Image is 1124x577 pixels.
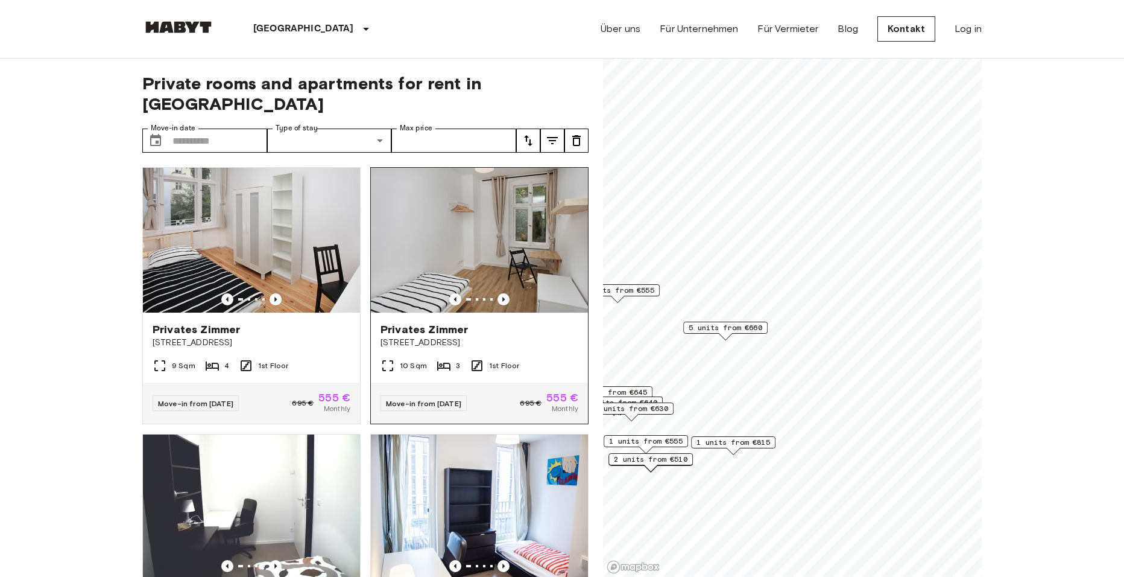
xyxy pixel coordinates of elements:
[607,560,660,574] a: Mapbox logo
[253,22,354,36] p: [GEOGRAPHIC_DATA]
[516,129,540,153] button: tune
[318,392,350,403] span: 555 €
[449,560,461,572] button: Previous image
[497,560,510,572] button: Previous image
[386,399,461,408] span: Move-in from [DATE]
[142,21,215,33] img: Habyt
[581,285,654,296] span: 2 units from €555
[683,322,768,340] div: Map marker
[546,392,578,403] span: 555 €
[153,322,240,337] span: Privates Zimmer
[172,360,195,371] span: 9 Sqm
[564,129,589,153] button: tune
[573,387,647,398] span: 2 units from €645
[324,403,350,414] span: Monthly
[144,129,168,153] button: Choose date
[143,168,360,313] img: Marketing picture of unit DE-01-232-03M
[575,284,660,303] div: Map marker
[370,167,589,424] a: Marketing picture of unit DE-01-233-02MPrevious imagePrevious imagePrivates Zimmer[STREET_ADDRESS...
[371,168,588,313] img: Marketing picture of unit DE-01-233-02M
[270,560,282,572] button: Previous image
[258,360,288,371] span: 1st Floor
[757,22,818,36] a: Für Vermieter
[497,293,510,305] button: Previous image
[589,403,674,421] div: Map marker
[604,435,688,454] div: Map marker
[153,337,350,349] span: [STREET_ADDRESS]
[400,123,432,133] label: Max price
[696,437,770,448] span: 1 units from €815
[292,398,314,409] span: 695 €
[520,398,541,409] span: 695 €
[142,73,589,114] span: Private rooms and apartments for rent in [GEOGRAPHIC_DATA]
[400,360,427,371] span: 10 Sqm
[609,436,683,447] span: 1 units from €555
[489,360,519,371] span: 1st Floor
[380,322,468,337] span: Privates Zimmer
[608,453,693,472] div: Map marker
[224,360,229,371] span: 4
[540,129,564,153] button: tune
[221,293,233,305] button: Previous image
[552,403,578,414] span: Monthly
[584,397,657,408] span: 1 units from €640
[276,123,318,133] label: Type of stay
[270,293,282,305] button: Previous image
[456,360,460,371] span: 3
[838,22,858,36] a: Blog
[595,403,668,414] span: 1 units from €630
[877,16,935,42] a: Kontakt
[689,322,762,333] span: 5 units from €660
[221,560,233,572] button: Previous image
[614,454,687,465] span: 2 units from €510
[151,123,195,133] label: Move-in date
[578,397,663,415] div: Map marker
[158,399,233,408] span: Move-in from [DATE]
[142,167,361,424] a: Marketing picture of unit DE-01-232-03MPrevious imagePrevious imagePrivates Zimmer[STREET_ADDRESS...
[660,22,738,36] a: Für Unternehmen
[380,337,578,349] span: [STREET_ADDRESS]
[955,22,982,36] a: Log in
[449,293,461,305] button: Previous image
[691,436,775,455] div: Map marker
[568,386,652,405] div: Map marker
[601,22,640,36] a: Über uns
